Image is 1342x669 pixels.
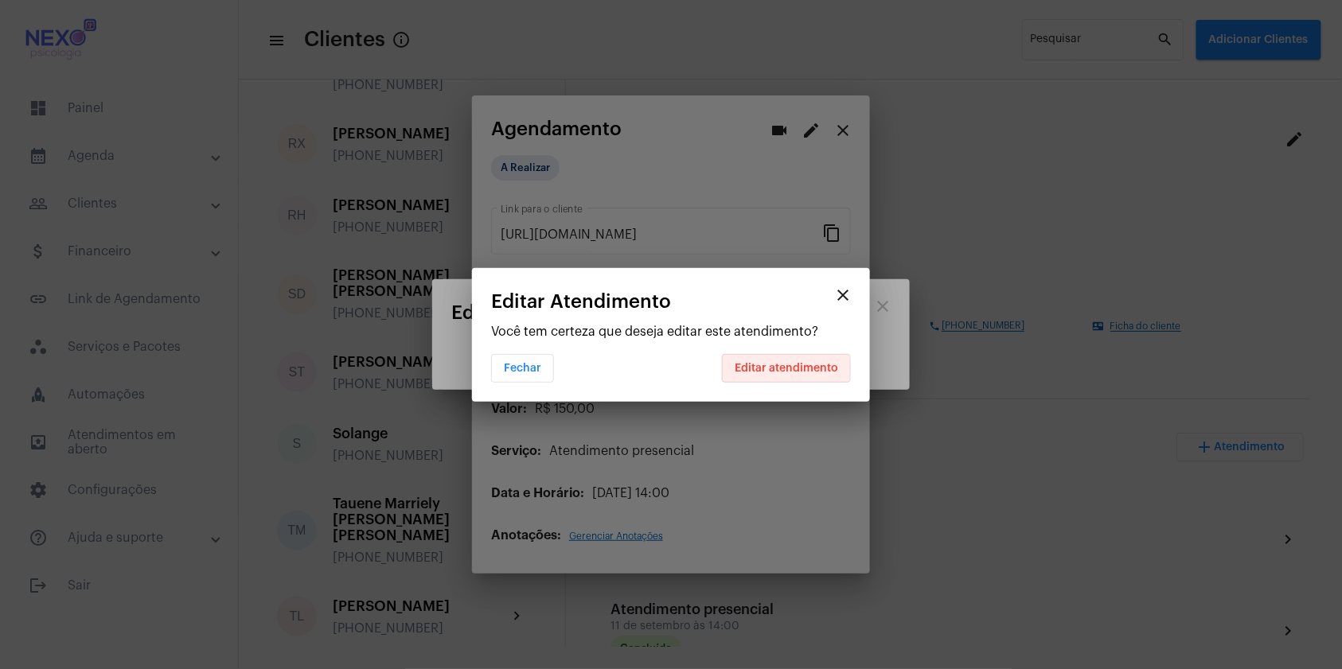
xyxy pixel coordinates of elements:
button: Editar atendimento [722,354,851,383]
span: Editar atendimento [735,363,838,374]
span: Fechar [504,363,541,374]
mat-icon: close [833,286,852,305]
p: Você tem certeza que deseja editar este atendimento? [491,325,851,339]
span: Editar Atendimento [491,291,671,312]
button: Fechar [491,354,554,383]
